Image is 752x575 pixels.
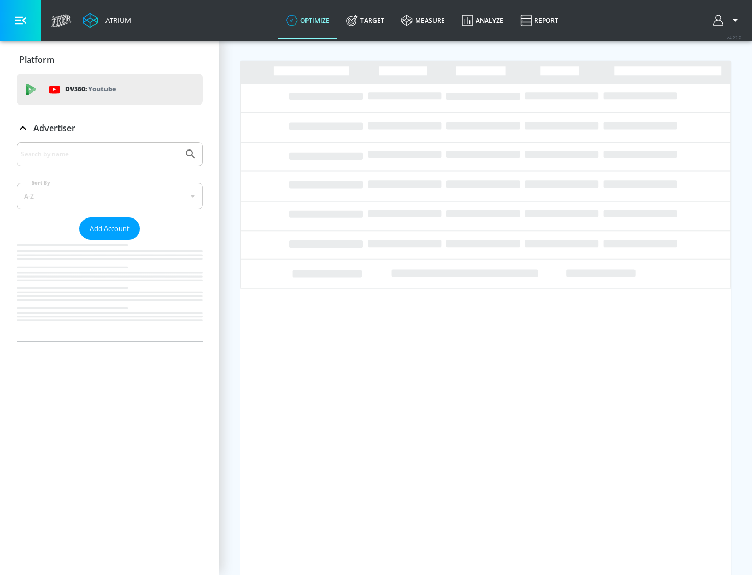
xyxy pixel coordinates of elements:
span: Add Account [90,223,130,235]
a: Report [512,2,567,39]
div: Advertiser [17,113,203,143]
div: A-Z [17,183,203,209]
span: v 4.22.2 [727,34,742,40]
label: Sort By [30,179,52,186]
p: Advertiser [33,122,75,134]
div: Platform [17,45,203,74]
button: Add Account [79,217,140,240]
a: optimize [278,2,338,39]
div: Atrium [101,16,131,25]
input: Search by name [21,147,179,161]
p: DV360: [65,84,116,95]
nav: list of Advertiser [17,240,203,341]
a: Target [338,2,393,39]
a: Analyze [453,2,512,39]
p: Platform [19,54,54,65]
a: Atrium [83,13,131,28]
div: Advertiser [17,142,203,341]
p: Youtube [88,84,116,95]
a: measure [393,2,453,39]
div: DV360: Youtube [17,74,203,105]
